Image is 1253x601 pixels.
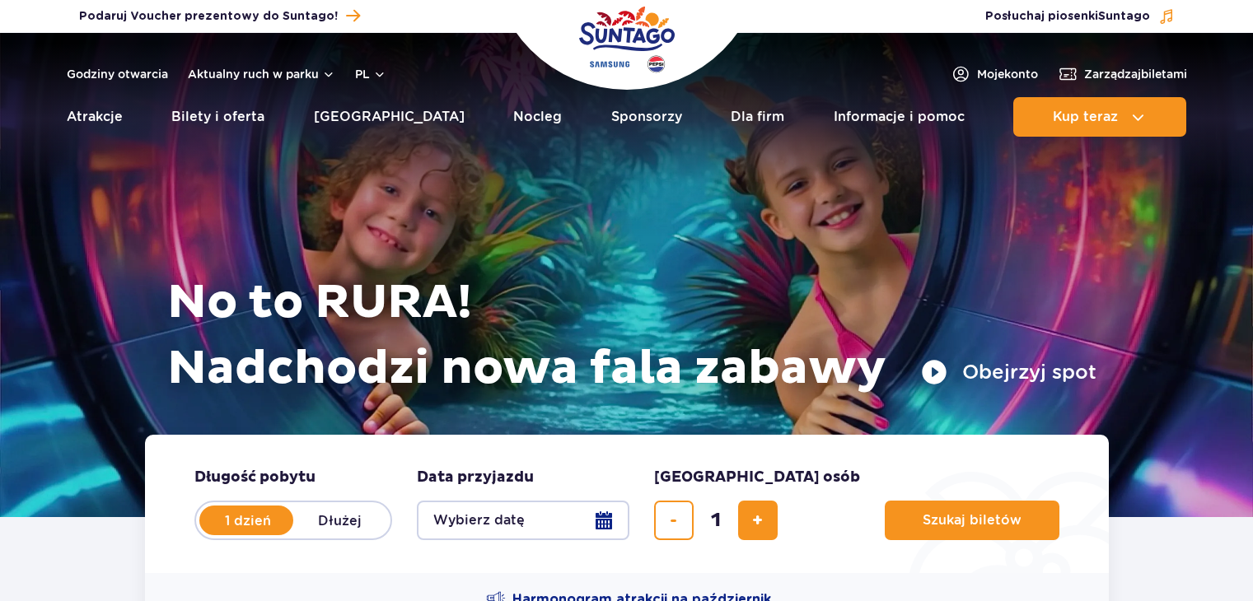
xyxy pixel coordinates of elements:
span: Moje konto [977,66,1038,82]
button: Wybierz datę [417,501,629,540]
button: usuń bilet [654,501,694,540]
span: Kup teraz [1053,109,1118,124]
span: Długość pobytu [194,468,316,487]
a: Zarządzajbiletami [1058,64,1187,84]
a: Bilety i oferta [171,97,264,137]
button: Kup teraz [1013,97,1186,137]
a: Podaruj Voucher prezentowy do Suntago! [79,5,360,27]
button: Posłuchaj piosenkiSuntago [985,8,1175,25]
span: Podaruj Voucher prezentowy do Suntago! [79,8,338,25]
a: Nocleg [513,97,562,137]
span: Posłuchaj piosenki [985,8,1150,25]
button: Obejrzyj spot [921,359,1096,385]
span: Suntago [1098,11,1150,22]
label: 1 dzień [201,503,295,538]
button: dodaj bilet [738,501,778,540]
span: Szukaj biletów [923,513,1022,528]
span: [GEOGRAPHIC_DATA] osób [654,468,860,487]
h1: No to RURA! Nadchodzi nowa fala zabawy [167,270,1096,402]
label: Dłużej [293,503,387,538]
a: Informacje i pomoc [834,97,965,137]
a: [GEOGRAPHIC_DATA] [314,97,465,137]
a: Mojekonto [951,64,1038,84]
span: Zarządzaj biletami [1084,66,1187,82]
button: Aktualny ruch w parku [188,68,335,81]
span: Data przyjazdu [417,468,534,487]
a: Dla firm [731,97,784,137]
button: Szukaj biletów [885,501,1059,540]
form: Planowanie wizyty w Park of Poland [145,435,1109,573]
a: Atrakcje [67,97,123,137]
a: Godziny otwarcia [67,66,168,82]
input: liczba biletów [696,501,736,540]
a: Sponsorzy [611,97,682,137]
button: pl [355,66,386,82]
